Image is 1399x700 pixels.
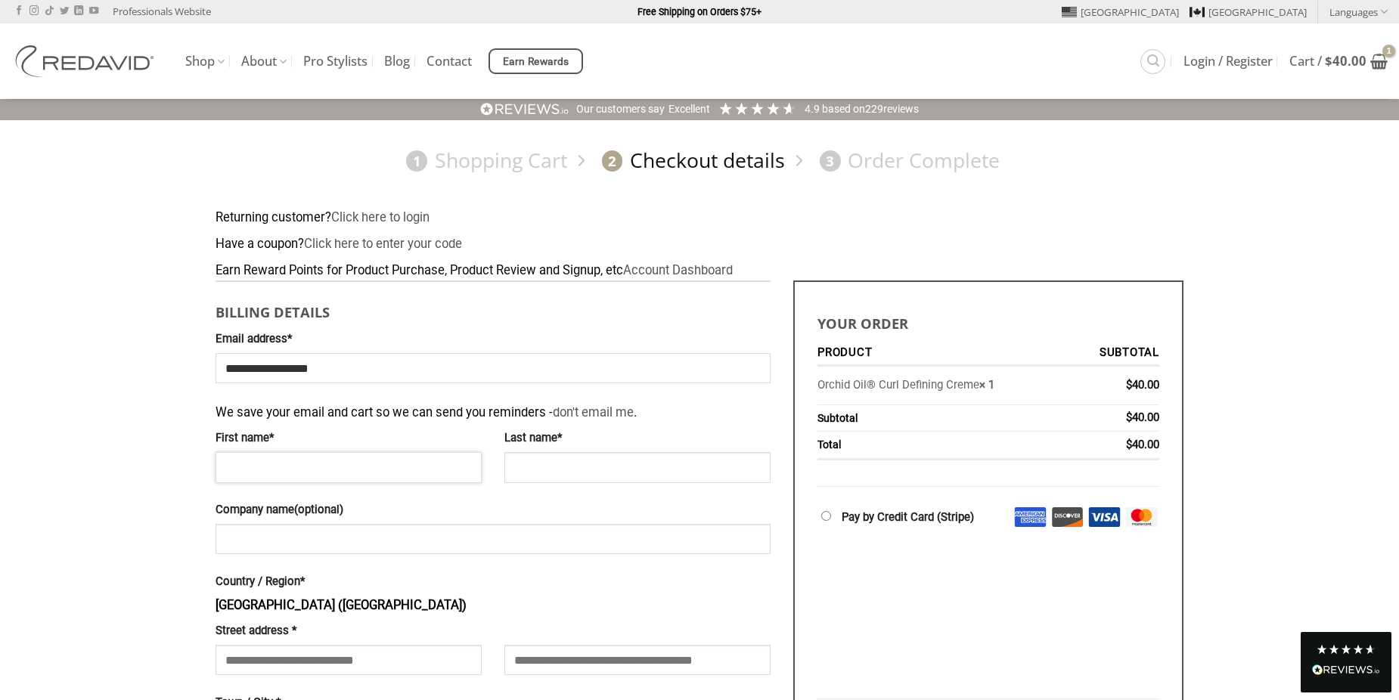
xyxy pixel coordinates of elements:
nav: Checkout steps [216,136,1183,185]
span: $ [1325,52,1332,70]
a: Click here to login [331,210,430,225]
span: 1 [406,150,427,172]
a: Shop [185,47,225,76]
bdi: 40.00 [1126,410,1159,424]
bdi: 40.00 [1126,438,1159,451]
span: 2 [602,150,623,172]
img: Mastercard [1125,507,1158,527]
a: Enter your coupon code [304,237,462,251]
strong: × 1 [979,378,994,392]
label: First name [216,429,482,448]
a: Follow on Twitter [60,6,69,17]
div: 4.8 Stars [1316,643,1376,655]
strong: [GEOGRAPHIC_DATA] ([GEOGRAPHIC_DATA]) [216,598,467,612]
span: Earn Rewards [503,54,569,70]
div: Returning customer? [216,208,1183,228]
img: REVIEWS.io [480,102,569,116]
a: Login / Register [1183,48,1273,75]
label: Pay by Credit Card (Stripe) [842,510,974,524]
span: Based on [822,103,865,115]
span: $ [1126,378,1132,392]
div: Excellent [668,102,710,117]
a: Pro Stylists [303,48,368,75]
th: Subtotal [817,405,1069,432]
div: 4.91 Stars [718,101,797,116]
bdi: 40.00 [1126,378,1159,392]
img: REDAVID Salon Products | United States [11,45,163,77]
td: Orchid Oil® Curl Defining Creme [817,367,1069,404]
iframe: Secure payment input frame [814,527,1156,682]
a: View cart [1289,45,1388,78]
span: We save your email and cart so we can send you reminders - . [216,395,637,423]
th: Total [817,432,1069,460]
label: Country / Region [216,573,771,591]
div: Our customers say [576,102,665,117]
img: Visa [1088,507,1121,527]
strong: Free Shipping on Orders $75+ [637,6,762,17]
span: Login / Register [1183,55,1273,67]
a: Languages [1329,1,1388,23]
a: Blog [384,48,410,75]
h3: Your order [817,305,1159,334]
div: Have a coupon? [216,234,1183,255]
img: REVIEWS.io [1312,664,1380,675]
label: Last name [504,429,771,448]
div: Read All Reviews [1312,661,1380,681]
span: Cart / [1289,55,1366,67]
a: About [241,47,287,76]
a: don't email me [553,405,634,420]
a: Search [1140,49,1165,74]
a: Contact [427,48,472,75]
label: Company name [216,501,771,519]
a: Follow on YouTube [89,6,98,17]
a: Follow on Instagram [29,6,39,17]
bdi: 40.00 [1325,52,1366,70]
a: 1Shopping Cart [399,147,567,174]
span: (optional) [294,503,343,516]
span: $ [1126,410,1132,424]
span: 4.9 [805,103,822,115]
a: 2Checkout details [594,147,785,174]
h3: Billing details [216,293,771,323]
a: Follow on LinkedIn [74,6,83,17]
span: reviews [883,103,919,115]
label: Email address [216,330,771,348]
a: Follow on Facebook [14,6,23,17]
a: [GEOGRAPHIC_DATA] [1190,1,1307,23]
span: 229 [865,103,883,115]
img: Amex [1014,507,1047,527]
div: Earn Reward Points for Product Purchase, Product Review and Signup, etc [216,261,1183,281]
th: Product [817,342,1069,367]
th: Subtotal [1069,342,1159,367]
a: Earn Rewards [489,48,583,74]
span: $ [1126,438,1132,451]
a: Account Dashboard [623,263,733,277]
img: Discover [1051,507,1084,527]
label: Street address [216,622,482,640]
div: Read All Reviews [1301,632,1391,692]
a: Follow on TikTok [45,6,54,17]
a: [GEOGRAPHIC_DATA] [1062,1,1179,23]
